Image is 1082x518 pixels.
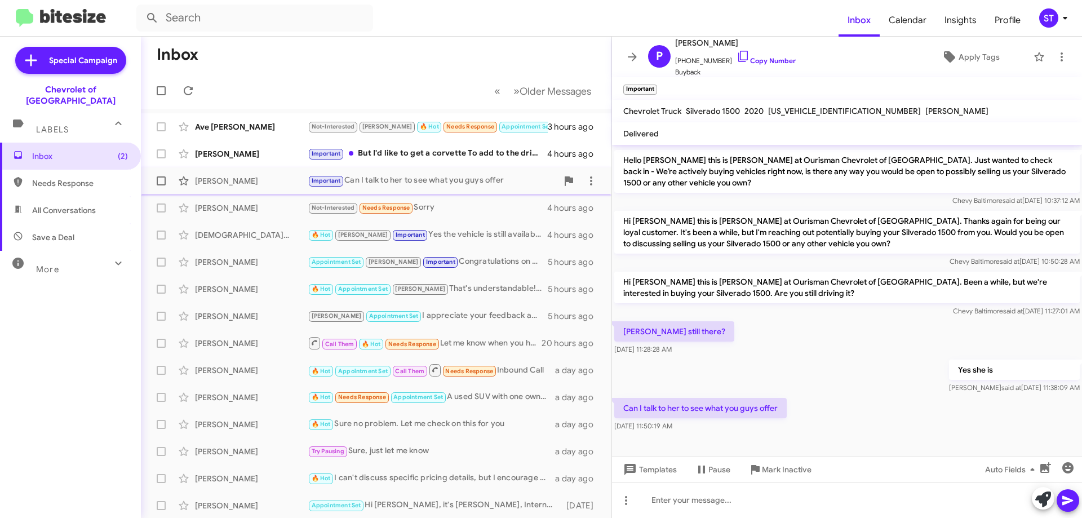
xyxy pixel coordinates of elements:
div: 3 hours ago [548,121,602,132]
span: Not-Interested [312,204,355,211]
button: Next [507,79,598,103]
button: Previous [487,79,507,103]
div: Can I talk to her to see what you guys offer [308,174,557,187]
span: 🔥 Hot [362,340,381,348]
span: [US_VEHICLE_IDENTIFICATION_NUMBER] [768,106,921,116]
span: Call Them [395,368,424,375]
div: Congratulations on your new vehicle! If you're ever interested in a car in the future, we’d love ... [308,255,548,268]
div: [PERSON_NAME] [195,311,308,322]
div: [PERSON_NAME] [195,202,308,214]
span: [PERSON_NAME] [DATE] 11:38:09 AM [949,383,1080,392]
button: Pause [686,459,739,480]
div: 5 hours ago [548,284,602,295]
div: That's understandable! Once you have an update, let us know. [308,282,548,295]
a: Copy Number [737,56,796,65]
div: Ave [PERSON_NAME] [195,121,308,132]
span: Older Messages [520,85,591,98]
div: 4 hours ago [547,202,602,214]
span: Silverado 1500 [686,106,740,116]
div: [PERSON_NAME] [195,175,308,187]
span: Try Pausing [312,448,344,455]
div: [PERSON_NAME] [195,148,308,160]
p: Can I talk to her to see what you guys offer [614,398,787,418]
div: 4 hours ago [547,229,602,241]
div: 5 hours ago [548,256,602,268]
span: Insights [935,4,986,37]
span: 🔥 Hot [312,368,331,375]
div: It's been one problem after another and if I don't leave with vehicle [DATE] they can keep it and... [308,120,548,133]
span: 2020 [744,106,764,116]
span: Chevrolet Truck [623,106,681,116]
span: Appointment Set [312,502,361,509]
div: [PERSON_NAME] [195,284,308,295]
div: Sure, just let me know [308,445,555,458]
div: Inbound Call [308,363,555,377]
div: [PERSON_NAME] [195,473,308,484]
button: Mark Inactive [739,459,821,480]
a: Calendar [880,4,935,37]
span: [PERSON_NAME] [312,312,362,320]
span: 🔥 Hot [312,475,331,482]
p: Hello [PERSON_NAME] this is [PERSON_NAME] at Ourisman Chevrolet of [GEOGRAPHIC_DATA]. Just wanted... [614,150,1080,193]
div: Yes the vehicle is still available [308,228,547,241]
p: Hi [PERSON_NAME] this is [PERSON_NAME] at Ourisman Chevrolet of [GEOGRAPHIC_DATA]. Thanks again f... [614,211,1080,254]
div: [DEMOGRAPHIC_DATA][PERSON_NAME] [195,229,308,241]
span: Needs Response [32,178,128,189]
span: [PERSON_NAME] [369,258,419,265]
div: I appreciate your feedback about your visit. We're committed to providing a great experience. If ... [308,309,548,322]
span: Auto Fields [985,459,1039,480]
span: [PERSON_NAME] [675,36,796,50]
div: a day ago [555,473,602,484]
span: Appointment Set [338,368,388,375]
span: Appointment Set [338,285,388,293]
span: Appointment Set [393,393,443,401]
button: Auto Fields [976,459,1048,480]
span: [PERSON_NAME] [338,231,388,238]
span: Buyback [675,67,796,78]
span: Chevy Baltimore [DATE] 11:27:01 AM [953,307,1080,315]
button: Apply Tags [912,47,1028,67]
span: Needs Response [362,204,410,211]
span: Chevy Baltimore [DATE] 10:37:12 AM [952,196,1080,205]
div: [PERSON_NAME] [195,392,308,403]
div: [PERSON_NAME] [195,256,308,268]
span: Inbox [32,150,128,162]
span: P [656,47,663,65]
span: Mark Inactive [762,459,812,480]
span: Pause [708,459,730,480]
span: » [513,84,520,98]
span: said at [1003,307,1023,315]
span: 🔥 Hot [312,393,331,401]
span: (2) [118,150,128,162]
span: Important [426,258,455,265]
span: Labels [36,125,69,135]
span: Needs Response [338,393,386,401]
div: a day ago [555,419,602,430]
span: 🔥 Hot [312,285,331,293]
span: More [36,264,59,275]
div: [PERSON_NAME] [195,500,308,511]
div: a day ago [555,392,602,403]
span: 🔥 Hot [312,420,331,428]
span: « [494,84,500,98]
span: Save a Deal [32,232,74,243]
a: Profile [986,4,1030,37]
span: Delivered [623,129,659,139]
span: Special Campaign [49,55,117,66]
span: said at [1001,383,1021,392]
span: said at [1000,257,1019,265]
span: Apply Tags [959,47,1000,67]
div: 20 hours ago [542,338,602,349]
div: But I'd like to get a corvette To add to the drive way [308,147,547,160]
span: [DATE] 11:28:28 AM [614,345,672,353]
span: Needs Response [388,340,436,348]
span: Appointment Set [312,258,361,265]
span: Appointment Set [502,123,551,130]
button: Templates [612,459,686,480]
button: ST [1030,8,1070,28]
span: Appointment Set [369,312,419,320]
div: A used SUV with one owner and no accidents, mileage under 100k, priced from $5k to 7k. That's wit... [308,391,555,404]
div: Let me know when you have some numbers and we can talk to plan a visit to close if possible [308,336,542,350]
